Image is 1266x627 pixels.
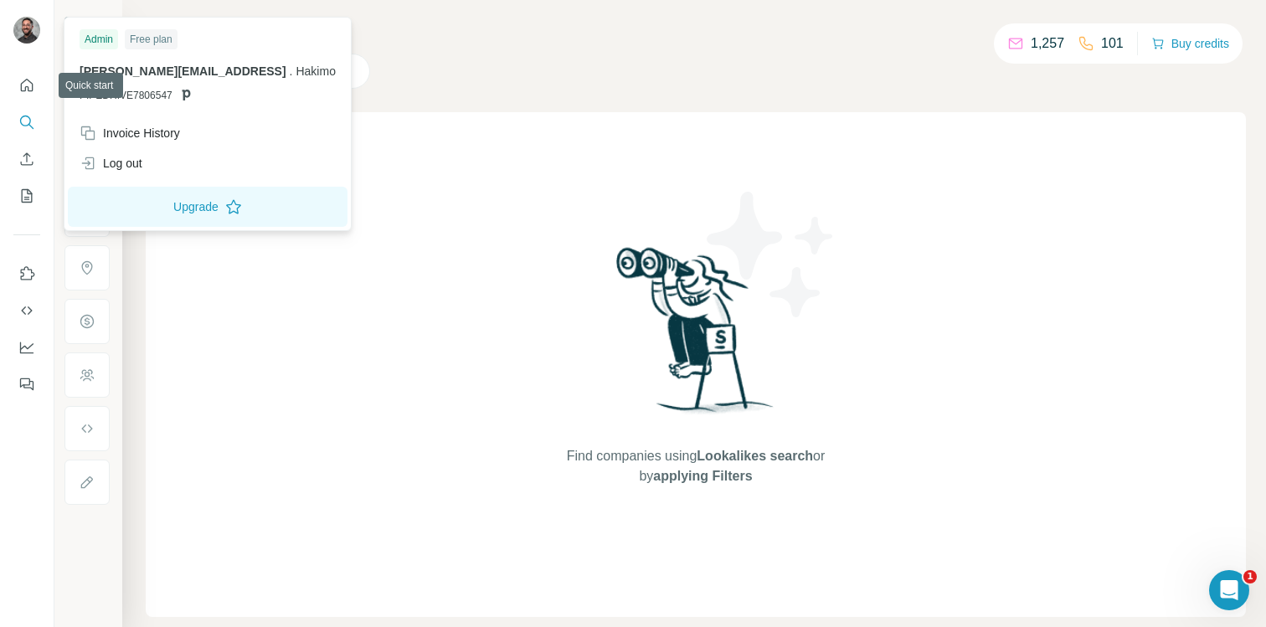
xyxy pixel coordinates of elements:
button: Feedback [13,369,40,399]
h4: Search [146,20,1246,44]
div: Free plan [125,29,178,49]
div: Log out [80,155,142,172]
p: 101 [1101,33,1124,54]
div: Admin [80,29,118,49]
button: Use Surfe API [13,296,40,326]
button: Use Surfe on LinkedIn [13,259,40,289]
button: Show [52,10,121,35]
button: My lists [13,181,40,211]
iframe: Intercom live chat [1209,570,1249,610]
img: Surfe Illustration - Woman searching with binoculars [609,243,783,429]
span: 1 [1243,570,1257,583]
span: . [290,64,293,78]
span: applying Filters [653,469,752,483]
p: 1,257 [1031,33,1064,54]
button: Upgrade [68,187,347,227]
button: Search [13,107,40,137]
button: Buy credits [1151,32,1229,55]
img: Avatar [13,17,40,44]
button: Quick start [13,70,40,100]
button: Enrich CSV [13,144,40,174]
img: Surfe Illustration - Stars [696,179,847,330]
span: Find companies using or by [562,446,830,486]
span: [PERSON_NAME][EMAIL_ADDRESS] [80,64,286,78]
div: Invoice History [80,125,180,141]
span: PIPEDRIVE7806547 [80,88,172,103]
button: Dashboard [13,332,40,362]
span: Hakimo [296,64,335,78]
span: Lookalikes search [697,449,813,463]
